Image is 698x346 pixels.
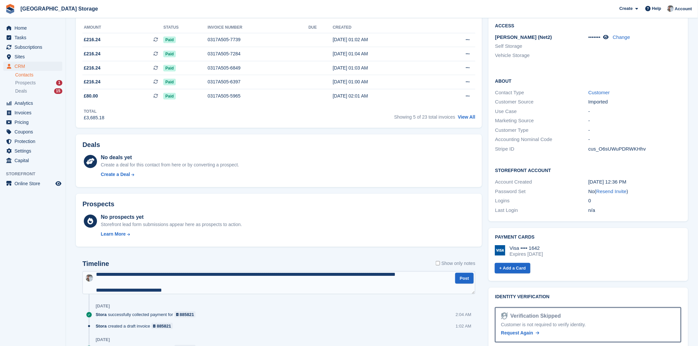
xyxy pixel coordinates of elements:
[157,323,171,329] div: 885821
[495,52,588,59] li: Vehicle Storage
[436,260,440,267] input: Show only notes
[15,88,27,94] span: Deals
[333,78,435,85] div: [DATE] 01:00 AM
[613,34,630,40] a: Change
[5,4,15,14] img: stora-icon-8386f47178a22dfd0bd8f6a31ec36ba5ce8667c1dd55bd0f319d3a0aa187defe.svg
[501,312,508,320] img: Identity Verification Ready
[495,22,682,29] h2: Access
[588,127,682,134] div: -
[208,78,309,85] div: 0317A505-6397
[15,52,54,61] span: Sites
[501,321,675,328] div: Customer is not required to verify identity.
[163,22,207,33] th: Status
[495,89,588,97] div: Contact Type
[163,37,175,43] span: Paid
[3,43,62,52] a: menu
[163,65,175,72] span: Paid
[3,99,62,108] a: menu
[588,108,682,115] div: -
[18,3,101,14] a: [GEOGRAPHIC_DATA] Storage
[588,145,682,153] div: cus_O6sUWuPDRWKHhv
[588,90,610,95] a: Customer
[588,34,601,40] span: •••••••
[510,251,543,257] div: Expires [DATE]
[163,51,175,57] span: Paid
[495,108,588,115] div: Use Case
[455,273,474,284] button: Post
[3,156,62,165] a: menu
[6,171,66,177] span: Storefront
[101,213,242,221] div: No prospects yet
[652,5,661,12] span: Help
[501,330,533,335] span: Request Again
[208,93,309,100] div: 0317A505-5965
[508,312,561,320] div: Verification Skipped
[495,136,588,143] div: Accounting Nominal Code
[667,5,674,12] img: Will Strivens
[15,23,54,33] span: Home
[15,33,54,42] span: Tasks
[174,311,196,318] a: 885821
[495,188,588,195] div: Password Set
[495,178,588,186] div: Account Created
[495,145,588,153] div: Stripe ID
[588,117,682,125] div: -
[56,80,62,86] div: 1
[82,22,163,33] th: Amount
[495,77,682,84] h2: About
[15,156,54,165] span: Capital
[96,323,107,329] span: Stora
[82,141,100,149] h2: Deals
[456,323,471,329] div: 1:02 AM
[495,167,682,173] h2: Storefront Account
[588,207,682,214] div: n/a
[596,188,627,194] a: Resend Invite
[3,179,62,188] a: menu
[15,99,54,108] span: Analytics
[495,43,588,50] li: Self Storage
[15,127,54,136] span: Coupons
[3,127,62,136] a: menu
[84,78,101,85] span: £216.24
[3,146,62,156] a: menu
[588,98,682,106] div: Imported
[84,114,104,121] div: £3,685.18
[54,88,62,94] div: 15
[333,93,435,100] div: [DATE] 02:01 AM
[15,118,54,127] span: Pricing
[84,108,104,114] div: Total
[96,311,107,318] span: Stora
[495,117,588,125] div: Marketing Source
[333,65,435,72] div: [DATE] 01:03 AM
[96,303,110,309] div: [DATE]
[495,294,682,300] h2: Identity verification
[151,323,173,329] a: 885821
[101,231,126,238] div: Learn More
[163,79,175,85] span: Paid
[180,311,194,318] div: 885821
[15,108,54,117] span: Invoices
[495,235,682,240] h2: Payment cards
[436,260,475,267] label: Show only notes
[495,207,588,214] div: Last Login
[3,62,62,71] a: menu
[54,180,62,187] a: Preview store
[595,188,628,194] span: ( )
[84,93,98,100] span: £80.00
[3,23,62,33] a: menu
[208,22,309,33] th: Invoice number
[84,50,101,57] span: £216.24
[588,136,682,143] div: -
[15,137,54,146] span: Protection
[588,197,682,205] div: 0
[15,72,62,78] a: Contacts
[96,337,110,342] div: [DATE]
[501,330,539,336] a: Request Again
[495,263,530,274] a: + Add a Card
[588,178,682,186] div: [DATE] 12:36 PM
[84,65,101,72] span: £216.24
[3,108,62,117] a: menu
[208,36,309,43] div: 0317A505-7739
[3,52,62,61] a: menu
[333,36,435,43] div: [DATE] 01:02 AM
